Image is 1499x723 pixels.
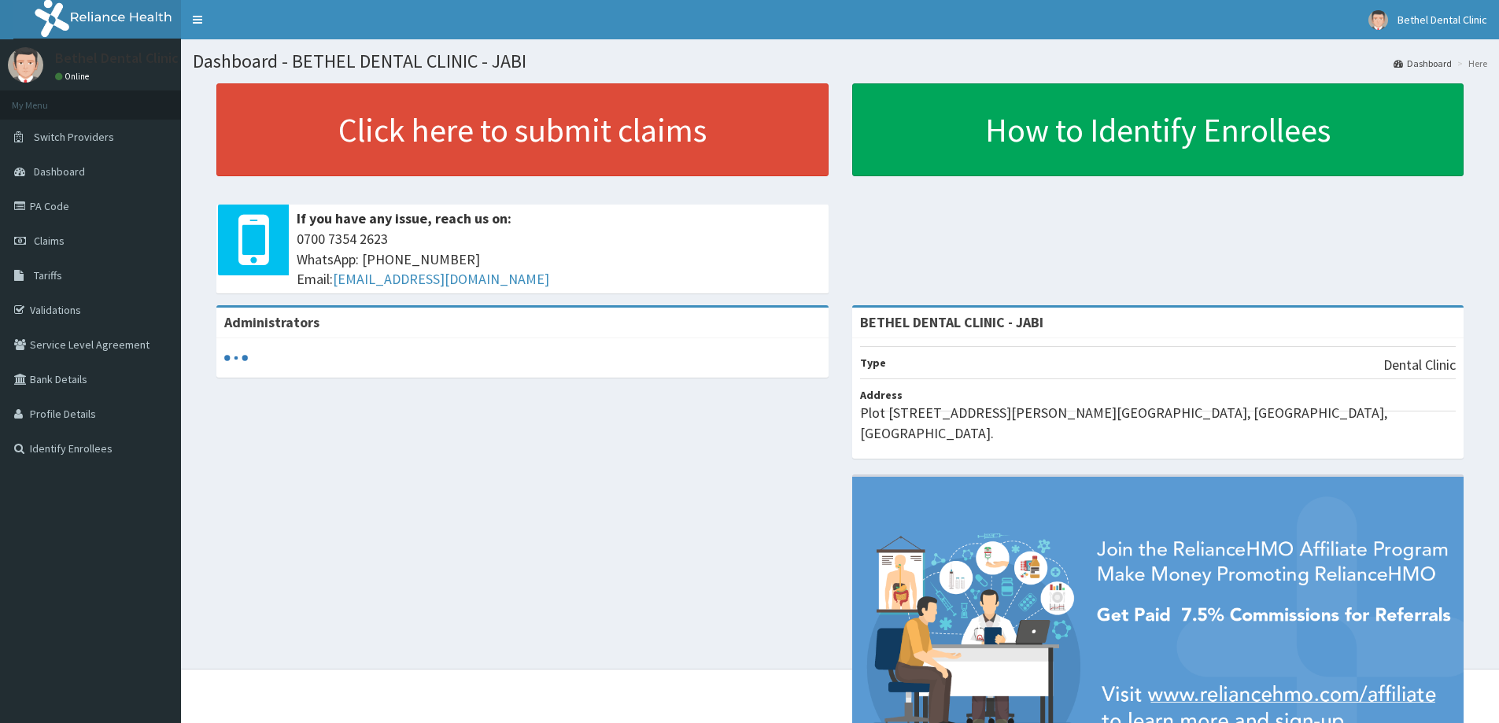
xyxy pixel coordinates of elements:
[333,270,549,288] a: [EMAIL_ADDRESS][DOMAIN_NAME]
[1394,57,1452,70] a: Dashboard
[224,313,319,331] b: Administrators
[1453,57,1487,70] li: Here
[852,83,1464,176] a: How to Identify Enrollees
[297,209,511,227] b: If you have any issue, reach us on:
[8,47,43,83] img: User Image
[860,356,886,370] b: Type
[860,388,903,402] b: Address
[1383,355,1456,375] p: Dental Clinic
[193,51,1487,72] h1: Dashboard - BETHEL DENTAL CLINIC - JABI
[34,268,62,282] span: Tariffs
[224,346,248,370] svg: audio-loading
[55,51,179,65] p: Bethel Dental Clinic
[216,83,829,176] a: Click here to submit claims
[34,234,65,248] span: Claims
[1397,13,1487,27] span: Bethel Dental Clinic
[1368,10,1388,30] img: User Image
[860,313,1043,331] strong: BETHEL DENTAL CLINIC - JABI
[55,71,93,82] a: Online
[34,164,85,179] span: Dashboard
[297,229,821,290] span: 0700 7354 2623 WhatsApp: [PHONE_NUMBER] Email:
[34,130,114,144] span: Switch Providers
[860,403,1457,443] p: Plot [STREET_ADDRESS][PERSON_NAME][GEOGRAPHIC_DATA], [GEOGRAPHIC_DATA], [GEOGRAPHIC_DATA].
